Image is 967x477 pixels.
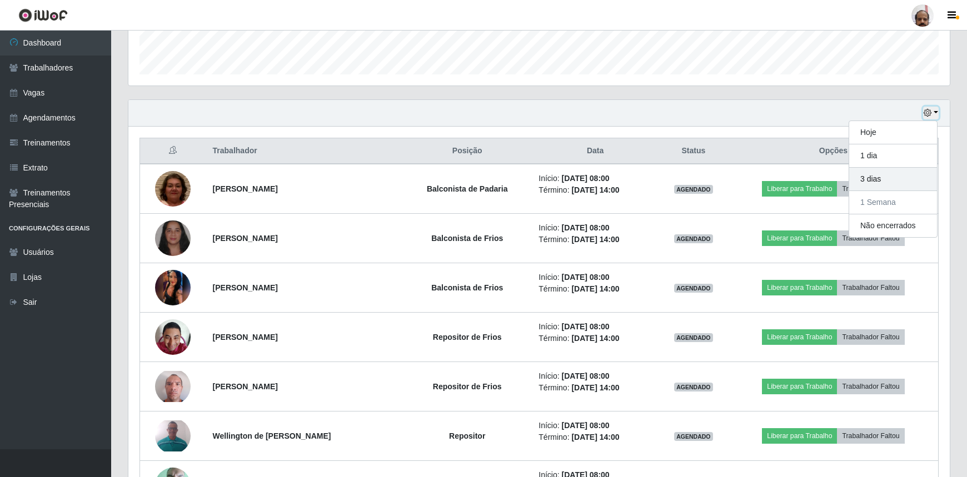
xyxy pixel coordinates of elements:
[433,382,502,391] strong: Repositor de Frios
[539,370,652,382] li: Início:
[539,283,652,295] li: Término:
[213,333,278,342] strong: [PERSON_NAME]
[532,138,659,164] th: Data
[571,235,619,244] time: [DATE] 14:00
[213,431,331,440] strong: Wellington de [PERSON_NAME]
[562,421,610,430] time: [DATE] 08:00
[449,431,485,440] strong: Repositor
[539,222,652,234] li: Início:
[762,280,837,295] button: Liberar para Trabalho
[213,283,278,292] strong: [PERSON_NAME]
[849,214,937,237] button: Não encerrados
[837,428,904,444] button: Trabalhador Faltou
[562,174,610,183] time: [DATE] 08:00
[562,322,610,331] time: [DATE] 08:00
[539,382,652,394] li: Término:
[562,273,610,282] time: [DATE] 08:00
[571,334,619,343] time: [DATE] 14:00
[539,420,652,431] li: Início:
[539,321,652,333] li: Início:
[562,223,610,232] time: [DATE] 08:00
[18,8,68,22] img: CoreUI Logo
[213,184,278,193] strong: [PERSON_NAME]
[674,185,713,194] span: AGENDADO
[155,371,191,403] img: 1701787542098.jpeg
[427,184,508,193] strong: Balconista de Padaria
[762,379,837,394] button: Liberar para Trabalho
[539,431,652,443] li: Término:
[431,234,503,243] strong: Balconista de Frios
[539,333,652,344] li: Término:
[674,383,713,391] span: AGENDADO
[674,432,713,441] span: AGENDADO
[674,333,713,342] span: AGENDADO
[155,248,191,327] img: 1745291755814.jpeg
[837,280,904,295] button: Trabalhador Faltou
[155,151,191,226] img: 1756260956373.jpeg
[155,199,191,278] img: 1745772129750.jpeg
[849,191,937,214] button: 1 Semana
[571,433,619,441] time: [DATE] 14:00
[729,138,939,164] th: Opções
[837,181,904,197] button: Trabalhador Faltou
[762,428,837,444] button: Liberar para Trabalho
[849,144,937,168] button: 1 dia
[562,371,610,380] time: [DATE] 08:00
[659,138,729,164] th: Status
[674,234,713,243] span: AGENDADO
[762,181,837,197] button: Liberar para Trabalho
[155,420,191,451] img: 1724302399832.jpeg
[155,313,191,360] img: 1650455423616.jpeg
[849,121,937,144] button: Hoje
[674,284,713,293] span: AGENDADO
[571,383,619,392] time: [DATE] 14:00
[206,138,403,164] th: Trabalhador
[539,272,652,283] li: Início:
[571,185,619,194] time: [DATE] 14:00
[837,230,904,246] button: Trabalhador Faltou
[539,173,652,184] li: Início:
[571,284,619,293] time: [DATE] 14:00
[837,329,904,345] button: Trabalhador Faltou
[213,382,278,391] strong: [PERSON_NAME]
[402,138,532,164] th: Posição
[762,230,837,246] button: Liberar para Trabalho
[433,333,502,342] strong: Repositor de Frios
[213,234,278,243] strong: [PERSON_NAME]
[837,379,904,394] button: Trabalhador Faltou
[762,329,837,345] button: Liberar para Trabalho
[849,168,937,191] button: 3 dias
[431,283,503,292] strong: Balconista de Frios
[539,184,652,196] li: Término:
[539,234,652,245] li: Término:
